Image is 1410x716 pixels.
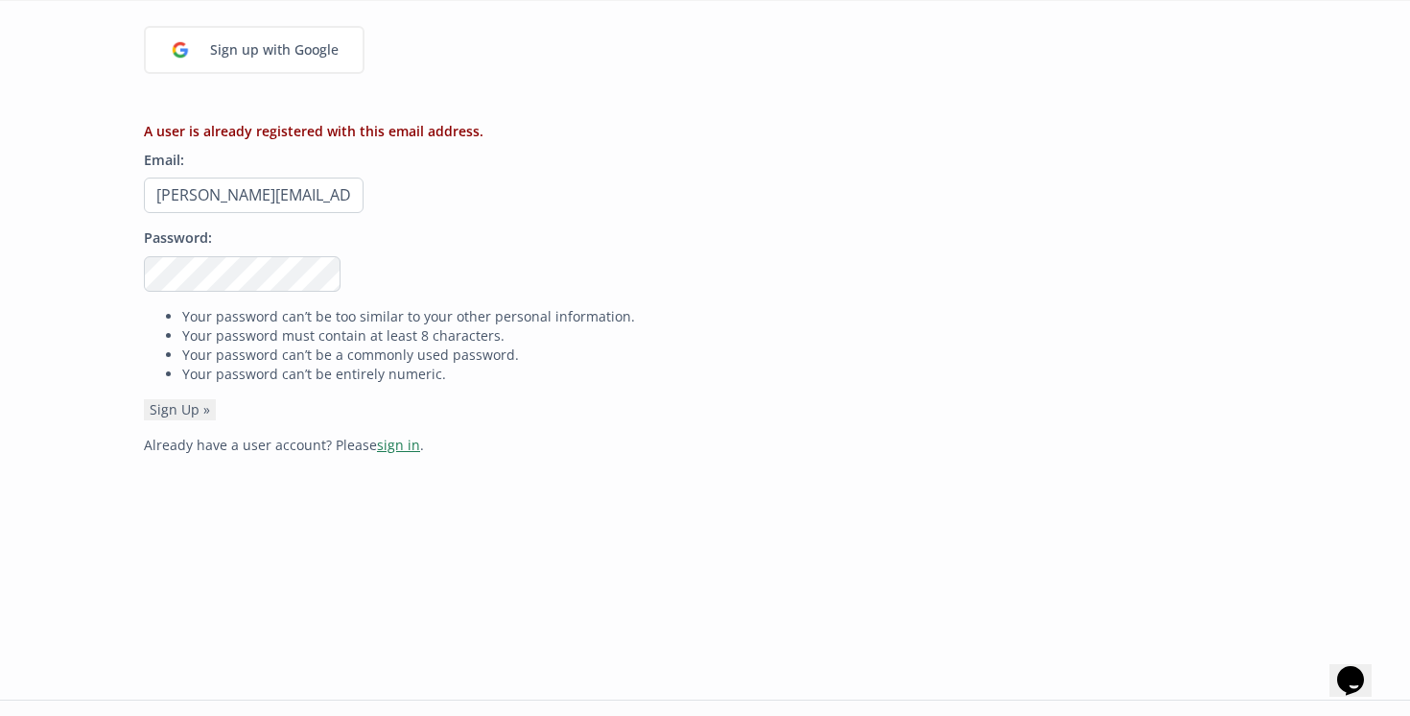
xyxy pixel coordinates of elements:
[144,399,216,420] button: Sign Up »
[182,365,1266,384] li: Your password can’t be entirely numeric.
[182,346,1266,365] li: Your password can’t be a commonly used password.
[144,178,364,213] input: Email address
[144,228,212,249] label: Password:
[377,436,420,454] a: sign in
[160,30,200,70] img: google_login_logo_184.png
[144,436,1266,455] p: Already have a user account? Please .
[144,26,364,74] a: Sign up with Google
[144,122,1266,141] li: A user is already registered with this email address.
[1329,639,1391,697] iframe: chat widget
[144,151,184,171] label: Email:
[182,326,1266,346] li: Your password must contain at least 8 characters.
[200,30,348,70] div: Sign up with Google
[182,307,1266,326] li: Your password can’t be too similar to your other personal information.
